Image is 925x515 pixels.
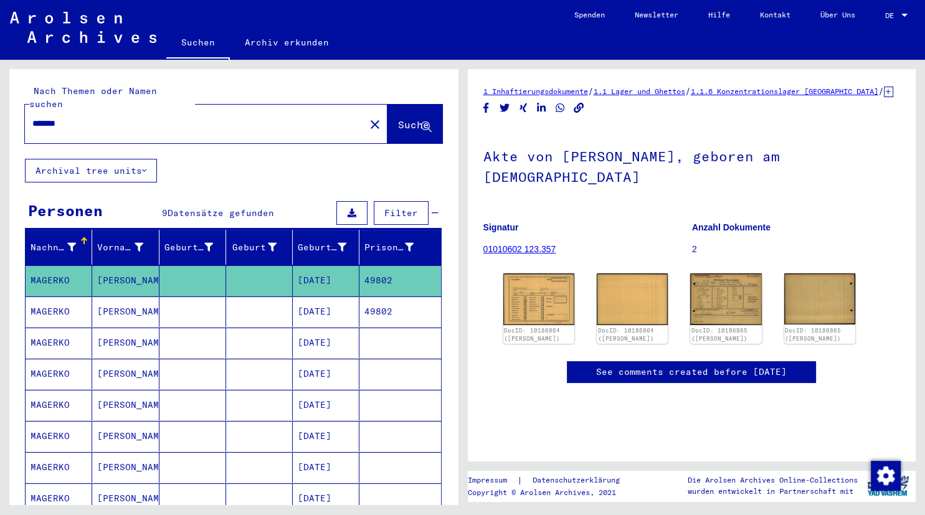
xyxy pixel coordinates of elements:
mat-cell: [DATE] [293,328,359,358]
button: Share on Xing [517,100,530,116]
div: | [468,474,635,487]
mat-cell: MAGERKO [26,265,92,296]
a: DocID: 10186865 ([PERSON_NAME]) [691,327,747,343]
div: Zustimmung ändern [870,460,900,490]
mat-cell: [PERSON_NAME] [92,328,159,358]
span: / [685,85,691,97]
button: Copy link [572,100,586,116]
mat-cell: [PERSON_NAME] [92,296,159,327]
mat-cell: MAGERKO [26,359,92,389]
p: Die Arolsen Archives Online-Collections [688,475,858,486]
mat-cell: MAGERKO [26,328,92,358]
button: Share on Twitter [498,100,511,116]
mat-label: Nach Themen oder Namen suchen [29,85,157,110]
a: Datenschutzerklärung [523,474,635,487]
mat-header-cell: Geburtsdatum [293,230,359,265]
mat-header-cell: Prisoner # [359,230,440,265]
b: Anzahl Dokumente [692,222,771,232]
mat-cell: [DATE] [293,390,359,420]
p: wurden entwickelt in Partnerschaft mit [688,486,858,497]
a: DocID: 10186864 ([PERSON_NAME]) [504,327,560,343]
div: Geburtsname [164,241,213,254]
img: 001.jpg [503,273,574,324]
a: DocID: 10186864 ([PERSON_NAME]) [597,327,653,343]
img: 001.jpg [690,273,761,325]
button: Share on Facebook [480,100,493,116]
mat-cell: [DATE] [293,421,359,451]
mat-header-cell: Nachname [26,230,92,265]
a: 1.1.6 Konzentrationslager [GEOGRAPHIC_DATA] [691,87,878,96]
div: Prisoner # [364,237,429,257]
div: Geburtsdatum [298,237,362,257]
button: Archival tree units [25,159,157,182]
img: 002.jpg [597,273,668,325]
a: 1 Inhaftierungsdokumente [483,87,588,96]
button: Filter [374,201,429,225]
span: DE [885,11,899,20]
mat-header-cell: Vorname [92,230,159,265]
span: / [878,85,884,97]
a: 01010602 123.357 [483,244,556,254]
p: 2 [692,243,900,256]
mat-cell: MAGERKO [26,390,92,420]
span: Filter [384,207,418,219]
b: Signatur [483,222,519,232]
mat-cell: MAGERKO [26,452,92,483]
div: Geburt‏ [231,241,277,254]
mat-cell: MAGERKO [26,296,92,327]
mat-cell: [DATE] [293,265,359,296]
img: Zustimmung ändern [871,461,901,491]
button: Share on LinkedIn [535,100,548,116]
a: DocID: 10186865 ([PERSON_NAME]) [785,327,841,343]
mat-icon: close [368,117,382,132]
mat-cell: MAGERKO [26,421,92,451]
a: See comments created before [DATE] [596,366,787,379]
div: Personen [28,199,103,222]
mat-cell: [PERSON_NAME] [92,483,159,514]
button: Clear [363,111,387,136]
mat-cell: [DATE] [293,483,359,514]
a: 1.1 Lager und Ghettos [594,87,685,96]
mat-cell: [DATE] [293,359,359,389]
span: Suche [398,118,429,131]
mat-cell: 49802 [359,296,440,327]
img: 002.jpg [784,273,855,324]
div: Prisoner # [364,241,413,254]
button: Suche [387,105,442,143]
a: Archiv erkunden [230,27,344,57]
h1: Akte von [PERSON_NAME], geboren am [DEMOGRAPHIC_DATA] [483,128,901,203]
mat-header-cell: Geburtsname [159,230,226,265]
mat-cell: 49802 [359,265,440,296]
span: 9 [162,207,168,219]
button: Share on WhatsApp [554,100,567,116]
img: yv_logo.png [865,470,911,501]
div: Vorname [97,241,143,254]
mat-cell: [DATE] [293,296,359,327]
div: Nachname [31,241,76,254]
mat-cell: [PERSON_NAME] [92,452,159,483]
a: Suchen [166,27,230,60]
div: Nachname [31,237,92,257]
span: Datensätze gefunden [168,207,274,219]
a: Impressum [468,474,517,487]
div: Geburtsname [164,237,229,257]
img: Arolsen_neg.svg [10,12,156,43]
div: Vorname [97,237,158,257]
p: Copyright © Arolsen Archives, 2021 [468,487,635,498]
mat-header-cell: Geburt‏ [226,230,293,265]
mat-cell: [PERSON_NAME] [92,390,159,420]
div: Geburtsdatum [298,241,346,254]
mat-cell: MAGERKO [26,483,92,514]
div: Geburt‏ [231,237,292,257]
span: / [588,85,594,97]
mat-cell: [DATE] [293,452,359,483]
mat-cell: [PERSON_NAME] [92,421,159,451]
mat-cell: [PERSON_NAME] [92,359,159,389]
mat-cell: [PERSON_NAME] [92,265,159,296]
